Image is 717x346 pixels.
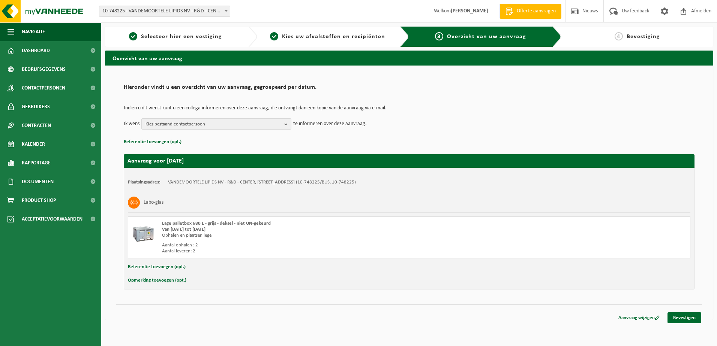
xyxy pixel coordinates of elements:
[282,34,385,40] span: Kies uw afvalstoffen en recipiënten
[124,106,694,111] p: Indien u dit wenst kunt u een collega informeren over deze aanvraag, die ontvangt dan een kopie v...
[105,51,713,65] h2: Overzicht van uw aanvraag
[128,180,160,185] strong: Plaatsingsadres:
[22,60,66,79] span: Bedrijfsgegevens
[499,4,561,19] a: Offerte aanvragen
[124,84,694,94] h2: Hieronder vindt u een overzicht van uw aanvraag, gegroepeerd per datum.
[22,172,54,191] span: Documenten
[22,210,82,228] span: Acceptatievoorwaarden
[162,233,439,239] div: Ophalen en plaatsen lege
[124,137,181,147] button: Referentie toevoegen (opt.)
[141,34,222,40] span: Selecteer hier een vestiging
[162,242,439,248] div: Aantal ophalen : 2
[162,221,271,226] span: Lage palletbox 680 L - grijs - deksel - niet UN-gekeurd
[141,118,291,130] button: Kies bestaand contactpersoon
[515,7,558,15] span: Offerte aanvragen
[22,191,56,210] span: Product Shop
[127,158,184,164] strong: Aanvraag voor [DATE]
[613,312,665,323] a: Aanvraag wijzigen
[447,34,526,40] span: Overzicht van uw aanvraag
[109,32,242,41] a: 1Selecteer hier een vestiging
[615,32,623,40] span: 4
[145,119,281,130] span: Kies bestaand contactpersoon
[22,41,50,60] span: Dashboard
[451,8,488,14] strong: [PERSON_NAME]
[435,32,443,40] span: 3
[162,227,205,232] strong: Van [DATE] tot [DATE]
[128,262,186,272] button: Referentie toevoegen (opt.)
[22,154,51,172] span: Rapportage
[124,118,139,130] p: Ik wens
[22,22,45,41] span: Navigatie
[667,312,701,323] a: Bevestigen
[99,6,230,17] span: 10-748225 - VANDEMOORTELE LIPIDS NV - R&D - CENTER - IZEGEM
[270,32,278,40] span: 2
[261,32,394,41] a: 2Kies uw afvalstoffen en recipiënten
[22,79,65,97] span: Contactpersonen
[22,135,45,154] span: Kalender
[144,197,163,209] h3: Labo-glas
[162,248,439,254] div: Aantal leveren: 2
[293,118,367,130] p: te informeren over deze aanvraag.
[22,116,51,135] span: Contracten
[22,97,50,116] span: Gebruikers
[129,32,137,40] span: 1
[99,6,230,16] span: 10-748225 - VANDEMOORTELE LIPIDS NV - R&D - CENTER - IZEGEM
[627,34,660,40] span: Bevestiging
[132,221,154,243] img: PB-LB-0680-HPE-GY-11.png
[168,179,356,185] td: VANDEMOORTELE LIPIDS NV - R&D - CENTER, [STREET_ADDRESS] (10-748225/BUS, 10-748225)
[128,276,186,285] button: Opmerking toevoegen (opt.)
